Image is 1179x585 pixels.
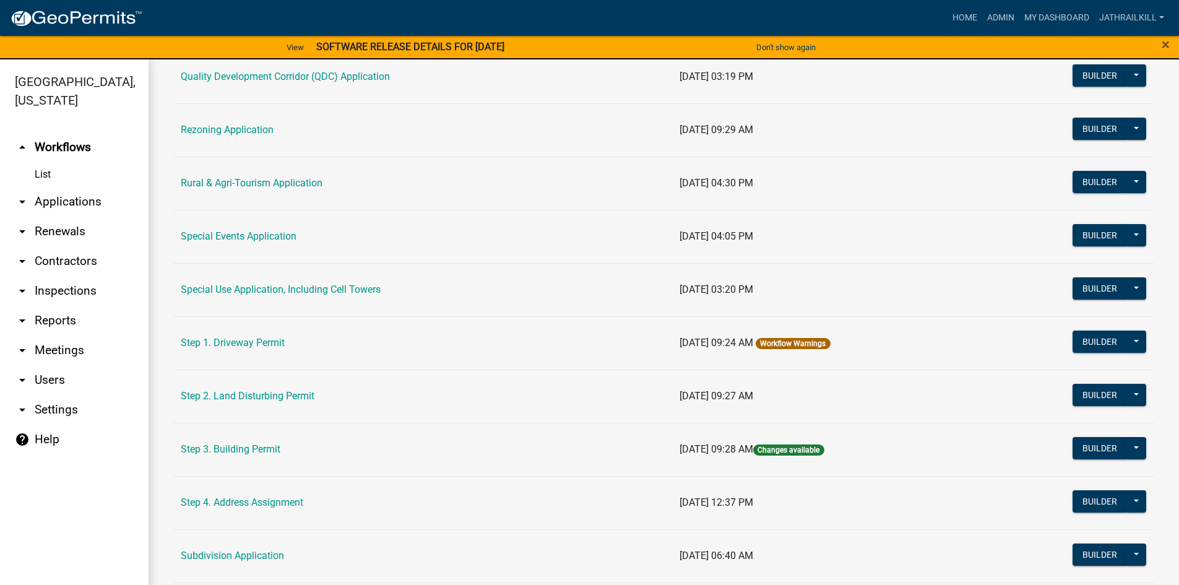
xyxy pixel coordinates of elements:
i: arrow_drop_down [15,194,30,209]
span: [DATE] 09:24 AM [680,337,753,349]
button: Builder [1073,384,1127,406]
a: Admin [982,6,1019,30]
i: arrow_drop_down [15,313,30,328]
a: Special Use Application, Including Cell Towers [181,284,381,295]
a: View [282,37,309,58]
a: Step 2. Land Disturbing Permit [181,390,314,402]
button: Builder [1073,171,1127,193]
button: Builder [1073,118,1127,140]
i: arrow_drop_down [15,284,30,298]
span: [DATE] 09:29 AM [680,124,753,136]
i: arrow_drop_up [15,140,30,155]
span: [DATE] 04:30 PM [680,177,753,189]
i: arrow_drop_down [15,402,30,417]
i: arrow_drop_down [15,343,30,358]
button: Builder [1073,64,1127,87]
a: Subdivision Application [181,550,284,561]
button: Builder [1073,331,1127,353]
span: [DATE] 04:05 PM [680,230,753,242]
button: Builder [1073,437,1127,459]
i: arrow_drop_down [15,254,30,269]
a: Special Events Application [181,230,296,242]
span: [DATE] 03:19 PM [680,71,753,82]
a: Workflow Warnings [760,339,826,348]
a: Rural & Agri-Tourism Application [181,177,322,189]
span: Changes available [753,444,824,456]
a: Jathrailkill [1094,6,1169,30]
a: Step 1. Driveway Permit [181,337,285,349]
span: [DATE] 03:20 PM [680,284,753,295]
button: Builder [1073,490,1127,513]
span: [DATE] 06:40 AM [680,550,753,561]
a: Rezoning Application [181,124,274,136]
i: help [15,432,30,447]
a: Step 3. Building Permit [181,443,280,455]
a: Quality Development Corridor (QDC) Application [181,71,390,82]
a: Step 4. Address Assignment [181,496,303,508]
button: Close [1162,37,1170,52]
button: Builder [1073,277,1127,300]
span: × [1162,36,1170,53]
i: arrow_drop_down [15,224,30,239]
a: Home [948,6,982,30]
button: Builder [1073,544,1127,566]
button: Builder [1073,224,1127,246]
a: My Dashboard [1019,6,1094,30]
strong: SOFTWARE RELEASE DETAILS FOR [DATE] [316,41,504,53]
span: [DATE] 12:37 PM [680,496,753,508]
button: Don't show again [751,37,821,58]
span: [DATE] 09:27 AM [680,390,753,402]
i: arrow_drop_down [15,373,30,388]
span: [DATE] 09:28 AM [680,443,753,455]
